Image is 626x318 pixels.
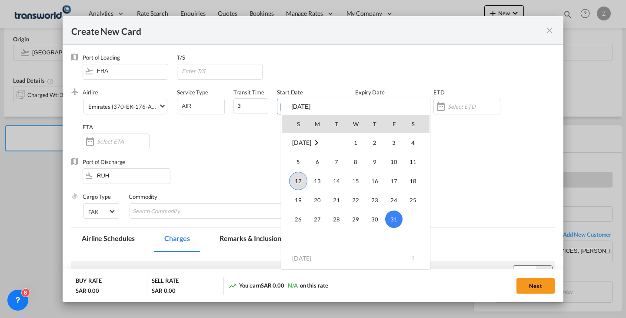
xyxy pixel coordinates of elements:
tr: Week 2 [282,152,430,171]
td: Sunday October 12 2025 [282,171,308,191]
span: 21 [328,191,345,209]
td: Monday October 20 2025 [308,191,327,210]
th: S [282,115,308,133]
th: M [308,115,327,133]
span: 12 [289,172,307,190]
td: Tuesday October 21 2025 [327,191,346,210]
tr: Week 5 [282,210,430,229]
span: 13 [309,172,326,190]
td: Friday October 31 2025 [384,210,403,229]
span: [DATE] [292,254,311,262]
span: 7 [328,153,345,171]
span: 6 [309,153,326,171]
tr: Week undefined [282,229,430,248]
td: Friday October 10 2025 [384,152,403,171]
td: Saturday November 1 2025 [403,248,430,268]
td: Saturday October 4 2025 [403,133,430,152]
span: 22 [347,191,364,209]
td: Saturday October 11 2025 [403,152,430,171]
td: October 2025 [282,133,346,152]
span: [DATE] [292,139,311,146]
td: Monday October 27 2025 [308,210,327,229]
td: Sunday October 19 2025 [282,191,308,210]
span: 8 [347,153,364,171]
td: Friday October 24 2025 [384,191,403,210]
td: Friday October 3 2025 [384,133,403,152]
td: Wednesday October 15 2025 [346,171,365,191]
td: Tuesday October 28 2025 [327,210,346,229]
span: 27 [309,211,326,228]
span: 30 [366,211,383,228]
tr: Week 1 [282,133,430,152]
span: 5 [290,153,307,171]
span: 20 [309,191,326,209]
td: Tuesday October 14 2025 [327,171,346,191]
span: 24 [385,191,403,209]
span: 9 [366,153,383,171]
span: 25 [404,191,422,209]
th: T [327,115,346,133]
tr: Week 3 [282,171,430,191]
span: 26 [290,211,307,228]
span: 14 [328,172,345,190]
span: 23 [366,191,383,209]
td: Wednesday October 22 2025 [346,191,365,210]
td: Monday October 6 2025 [308,152,327,171]
th: S [403,115,430,133]
span: 11 [404,153,422,171]
td: Saturday October 18 2025 [403,171,430,191]
th: T [365,115,384,133]
span: 16 [366,172,383,190]
td: Friday October 17 2025 [384,171,403,191]
td: Tuesday October 7 2025 [327,152,346,171]
td: Thursday October 23 2025 [365,191,384,210]
span: 18 [404,172,422,190]
td: Wednesday October 1 2025 [346,133,365,152]
span: 3 [385,134,403,151]
td: Thursday October 30 2025 [365,210,384,229]
span: 2 [366,134,383,151]
td: Sunday October 5 2025 [282,152,308,171]
td: Saturday October 25 2025 [403,191,430,210]
md-calendar: Calendar [282,115,430,268]
td: Sunday October 26 2025 [282,210,308,229]
td: Wednesday October 8 2025 [346,152,365,171]
span: 4 [404,134,422,151]
tr: Week 4 [282,191,430,210]
span: 28 [328,211,345,228]
td: Thursday October 2 2025 [365,133,384,152]
th: W [346,115,365,133]
th: F [384,115,403,133]
tr: Week 1 [282,248,430,268]
td: Thursday October 9 2025 [365,152,384,171]
td: Monday October 13 2025 [308,171,327,191]
span: 31 [385,211,403,228]
span: 1 [347,134,364,151]
span: 19 [290,191,307,209]
span: 10 [385,153,403,171]
td: Thursday October 16 2025 [365,171,384,191]
span: 29 [347,211,364,228]
td: Wednesday October 29 2025 [346,210,365,229]
span: 15 [347,172,364,190]
span: 17 [385,172,403,190]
